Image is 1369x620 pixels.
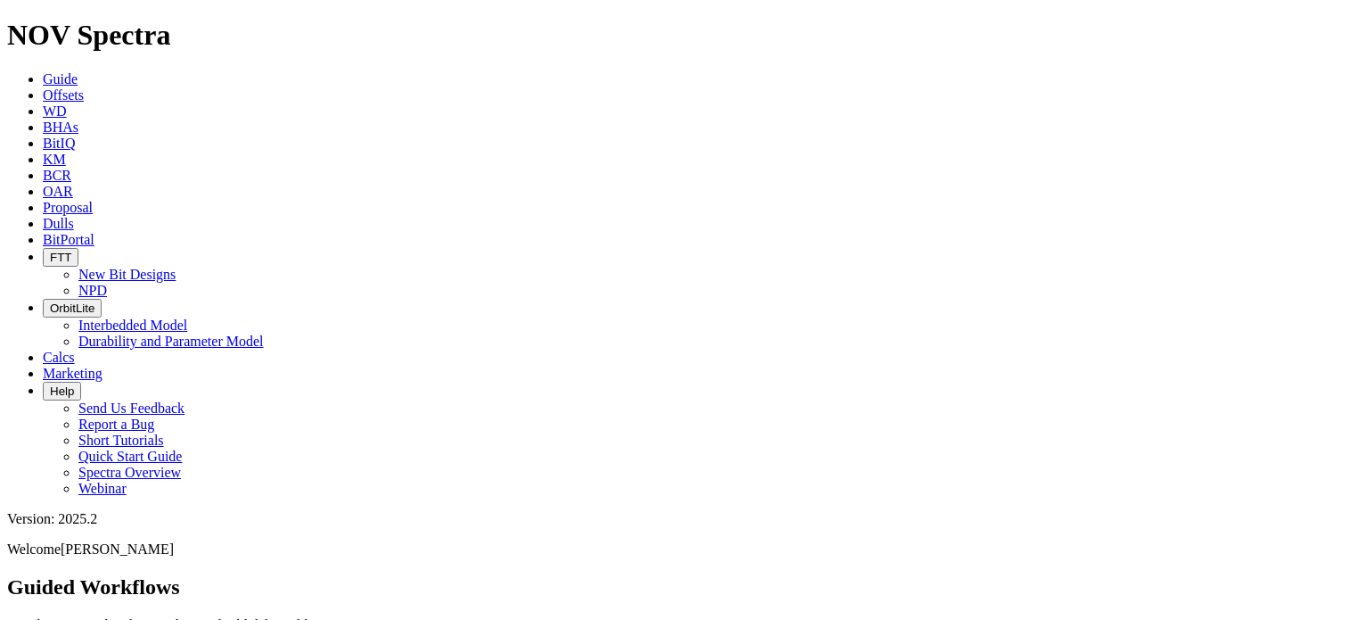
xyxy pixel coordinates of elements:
[43,120,78,135] a: BHAs
[78,465,181,480] a: Spectra Overview
[43,136,75,151] a: BitIQ
[78,267,176,282] a: New Bit Designs
[43,184,73,199] a: OAR
[78,401,184,416] a: Send Us Feedback
[50,302,94,315] span: OrbitLite
[7,19,1362,52] h1: NOV Spectra
[78,334,264,349] a: Durability and Parameter Model
[50,384,74,398] span: Help
[7,541,1362,558] p: Welcome
[61,541,174,557] span: [PERSON_NAME]
[43,232,94,247] a: BitPortal
[43,248,78,267] button: FTT
[43,299,102,318] button: OrbitLite
[78,449,182,464] a: Quick Start Guide
[43,152,66,167] a: KM
[43,382,81,401] button: Help
[43,350,75,365] a: Calcs
[78,433,164,448] a: Short Tutorials
[7,511,1362,527] div: Version: 2025.2
[78,481,127,496] a: Webinar
[50,251,71,264] span: FTT
[78,417,154,432] a: Report a Bug
[78,283,107,298] a: NPD
[43,71,78,87] a: Guide
[43,103,67,119] a: WD
[43,216,74,231] a: Dulls
[43,366,102,381] a: Marketing
[78,318,187,333] a: Interbedded Model
[7,575,1362,599] h2: Guided Workflows
[43,168,71,183] a: BCR
[43,87,84,103] a: Offsets
[43,200,93,215] a: Proposal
